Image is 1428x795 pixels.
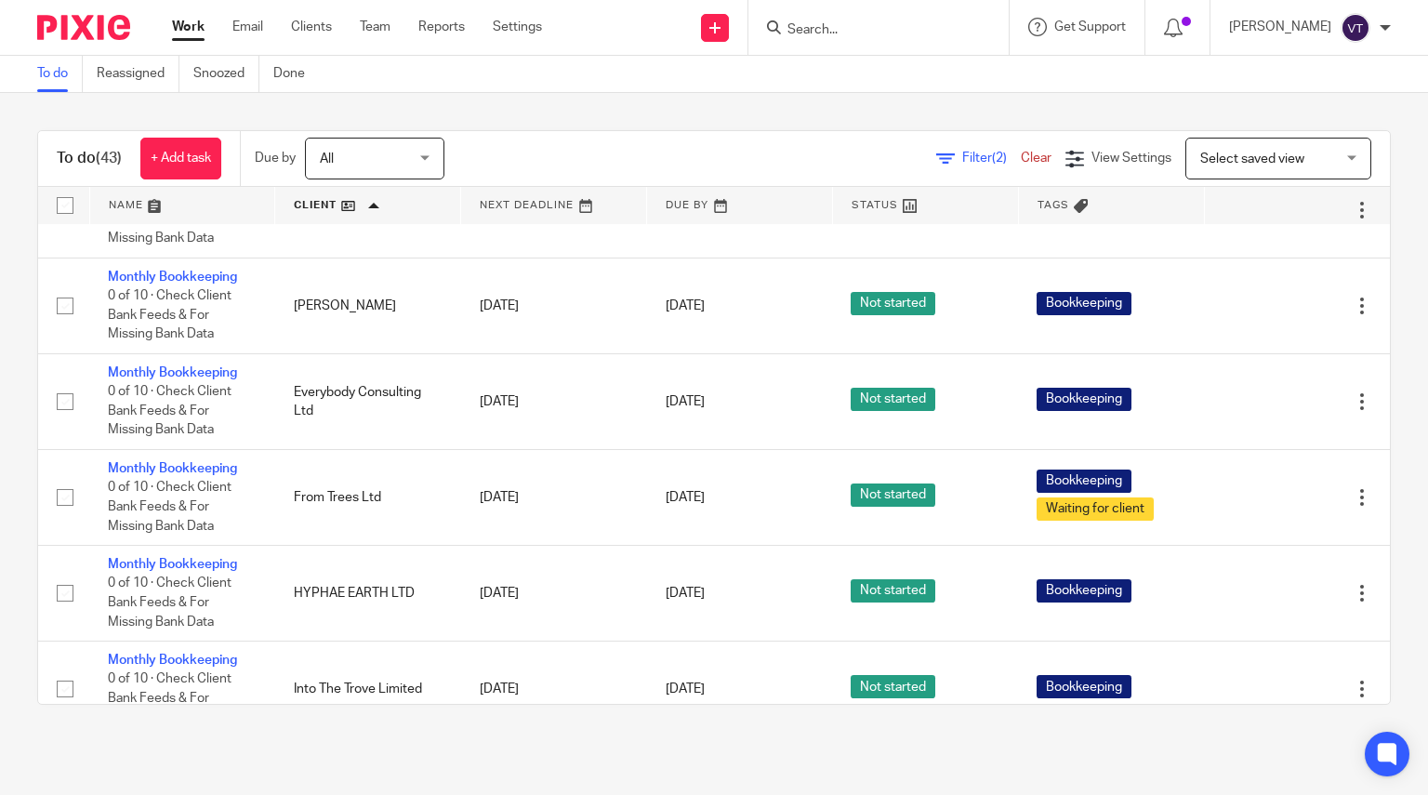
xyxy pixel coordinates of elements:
[96,151,122,166] span: (43)
[786,22,953,39] input: Search
[291,18,332,36] a: Clients
[108,271,237,284] a: Monthly Bookkeeping
[666,491,705,504] span: [DATE]
[273,56,319,92] a: Done
[1021,152,1051,165] a: Clear
[418,18,465,36] a: Reports
[320,152,334,166] span: All
[1038,200,1069,210] span: Tags
[461,546,647,642] td: [DATE]
[461,642,647,737] td: [DATE]
[108,366,237,379] a: Monthly Bookkeeping
[666,395,705,408] span: [DATE]
[275,354,461,450] td: Everybody Consulting Ltd
[1037,675,1131,698] span: Bookkeeping
[232,18,263,36] a: Email
[1037,497,1154,521] span: Waiting for client
[461,450,647,546] td: [DATE]
[108,673,231,724] span: 0 of 10 · Check Client Bank Feeds & For Missing Bank Data
[275,258,461,353] td: [PERSON_NAME]
[851,292,935,315] span: Not started
[108,194,231,245] span: 0 of 10 · Check Client Bank Feeds & For Missing Bank Data
[360,18,390,36] a: Team
[255,149,296,167] p: Due by
[1091,152,1171,165] span: View Settings
[275,546,461,642] td: HYPHAE EARTH LTD
[851,579,935,603] span: Not started
[140,138,221,179] a: + Add task
[1341,13,1370,43] img: svg%3E
[108,386,231,437] span: 0 of 10 · Check Client Bank Feeds & For Missing Bank Data
[493,18,542,36] a: Settings
[1037,388,1131,411] span: Bookkeeping
[108,290,231,341] span: 0 of 10 · Check Client Bank Feeds & For Missing Bank Data
[1054,20,1126,33] span: Get Support
[851,388,935,411] span: Not started
[97,56,179,92] a: Reassigned
[1229,18,1331,36] p: [PERSON_NAME]
[108,577,231,629] span: 0 of 10 · Check Client Bank Feeds & For Missing Bank Data
[992,152,1007,165] span: (2)
[108,654,237,667] a: Monthly Bookkeeping
[193,56,259,92] a: Snoozed
[666,299,705,312] span: [DATE]
[37,15,130,40] img: Pixie
[37,56,83,92] a: To do
[172,18,205,36] a: Work
[962,152,1021,165] span: Filter
[1037,292,1131,315] span: Bookkeeping
[851,675,935,698] span: Not started
[666,587,705,600] span: [DATE]
[275,642,461,737] td: Into The Trove Limited
[108,462,237,475] a: Monthly Bookkeeping
[275,450,461,546] td: From Trees Ltd
[1037,579,1131,603] span: Bookkeeping
[666,682,705,696] span: [DATE]
[108,482,231,533] span: 0 of 10 · Check Client Bank Feeds & For Missing Bank Data
[108,558,237,571] a: Monthly Bookkeeping
[461,354,647,450] td: [DATE]
[57,149,122,168] h1: To do
[1037,470,1131,493] span: Bookkeeping
[1200,152,1304,166] span: Select saved view
[851,484,935,507] span: Not started
[461,258,647,353] td: [DATE]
